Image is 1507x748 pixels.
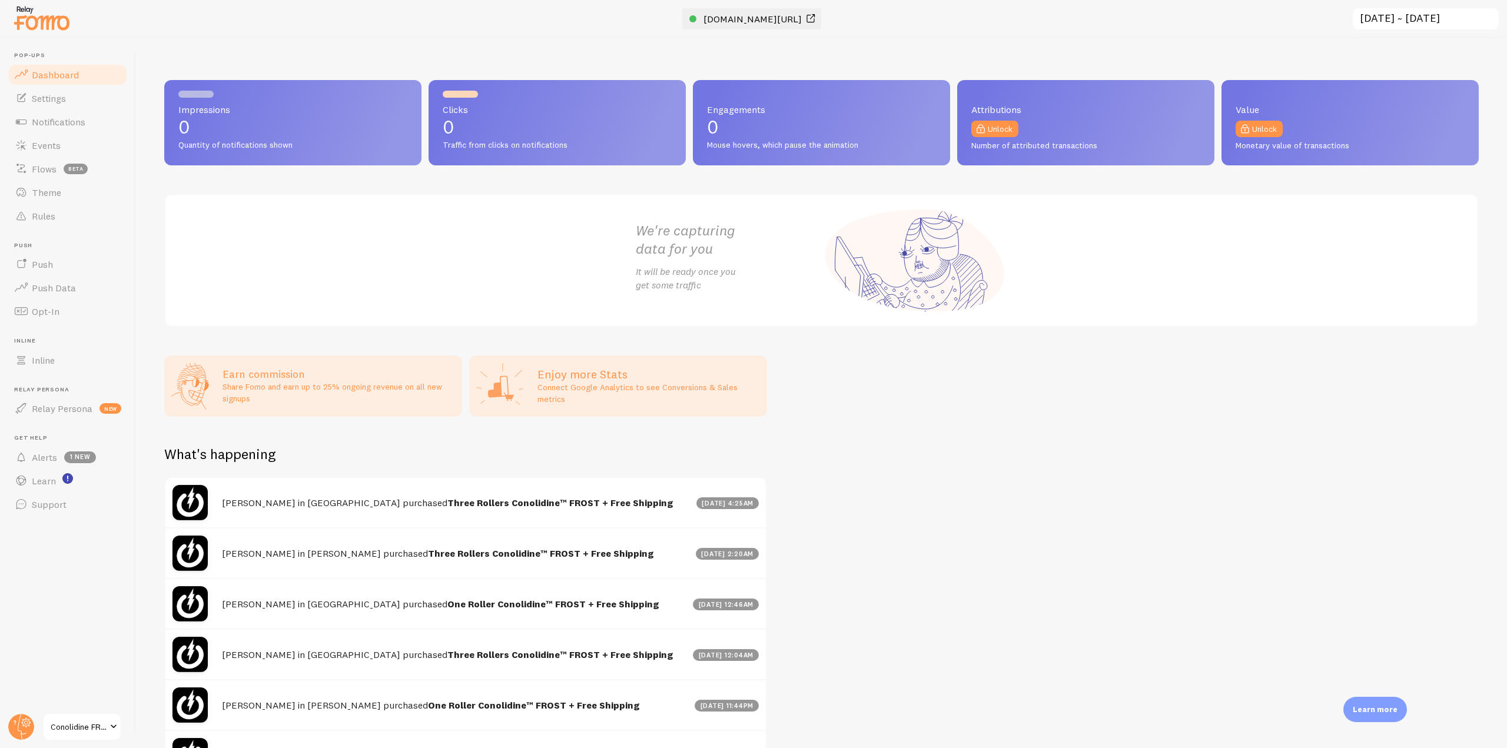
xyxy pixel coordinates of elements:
[443,105,672,114] span: Clicks
[7,110,128,134] a: Notifications
[178,140,407,151] span: Quantity of notifications shown
[51,720,107,734] span: Conolidine FROST TSL
[696,497,759,509] div: [DATE] 4:25am
[32,282,76,294] span: Push Data
[32,139,61,151] span: Events
[32,187,61,198] span: Theme
[537,381,760,405] p: Connect Google Analytics to see Conversions & Sales metrics
[32,210,55,222] span: Rules
[42,713,122,741] a: Conolidine FROST TSL
[7,469,128,493] a: Learn
[32,475,56,487] span: Learn
[537,367,760,382] h2: Enjoy more Stats
[32,163,57,175] span: Flows
[7,252,128,276] a: Push
[7,134,128,157] a: Events
[32,451,57,463] span: Alerts
[32,69,79,81] span: Dashboard
[1236,141,1465,151] span: Monetary value of transactions
[971,105,1200,114] span: Attributions
[7,181,128,204] a: Theme
[707,140,936,151] span: Mouse hovers, which pause the animation
[7,63,128,87] a: Dashboard
[14,242,128,250] span: Push
[32,354,55,366] span: Inline
[1343,697,1407,722] div: Learn more
[14,386,128,394] span: Relay Persona
[707,118,936,137] p: 0
[32,305,59,317] span: Opt-In
[32,258,53,270] span: Push
[222,547,689,560] h4: [PERSON_NAME] in [PERSON_NAME] purchased
[222,699,688,712] h4: [PERSON_NAME] in [PERSON_NAME] purchased
[476,363,523,410] img: Google Analytics
[1353,704,1398,715] p: Learn more
[178,105,407,114] span: Impressions
[1236,105,1465,114] span: Value
[222,649,686,661] h4: [PERSON_NAME] in [GEOGRAPHIC_DATA] purchased
[447,497,673,508] strong: Three Rollers Conolidine™ FROST + Free Shipping
[222,497,689,509] h4: [PERSON_NAME] in [GEOGRAPHIC_DATA] purchased
[971,141,1200,151] span: Number of attributed transactions
[7,300,128,323] a: Opt-In
[32,116,85,128] span: Notifications
[707,105,936,114] span: Engagements
[7,87,128,110] a: Settings
[693,649,759,661] div: [DATE] 12:04am
[64,451,96,463] span: 1 new
[693,599,759,610] div: [DATE] 12:46am
[32,498,67,510] span: Support
[447,649,673,660] strong: Three Rollers Conolidine™ FROST + Free Shipping
[223,367,455,381] h3: Earn commission
[428,699,640,711] strong: One Roller Conolidine™ FROST + Free Shipping
[443,118,672,137] p: 0
[971,121,1018,137] a: Unlock
[7,204,128,228] a: Rules
[7,493,128,516] a: Support
[1236,121,1283,137] a: Unlock
[14,434,128,442] span: Get Help
[32,403,92,414] span: Relay Persona
[32,92,66,104] span: Settings
[223,381,455,404] p: Share Fomo and earn up to 25% ongoing revenue on all new signups
[7,397,128,420] a: Relay Persona new
[7,276,128,300] a: Push Data
[14,337,128,345] span: Inline
[164,445,275,463] h2: What's happening
[7,446,128,469] a: Alerts 1 new
[447,598,659,610] strong: One Roller Conolidine™ FROST + Free Shipping
[12,3,71,33] img: fomo-relay-logo-orange.svg
[695,700,759,712] div: [DATE] 11:44pm
[636,221,822,258] h2: We're capturing data for you
[696,548,759,560] div: [DATE] 2:20am
[469,355,767,417] a: Enjoy more Stats Connect Google Analytics to see Conversions & Sales metrics
[636,265,822,292] p: It will be ready once you get some traffic
[99,403,121,414] span: new
[62,473,73,484] svg: <p>Watch New Feature Tutorials!</p>
[428,547,654,559] strong: Three Rollers Conolidine™ FROST + Free Shipping
[178,118,407,137] p: 0
[14,52,128,59] span: Pop-ups
[443,140,672,151] span: Traffic from clicks on notifications
[64,164,88,174] span: beta
[7,348,128,372] a: Inline
[7,157,128,181] a: Flows beta
[222,598,686,610] h4: [PERSON_NAME] in [GEOGRAPHIC_DATA] purchased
